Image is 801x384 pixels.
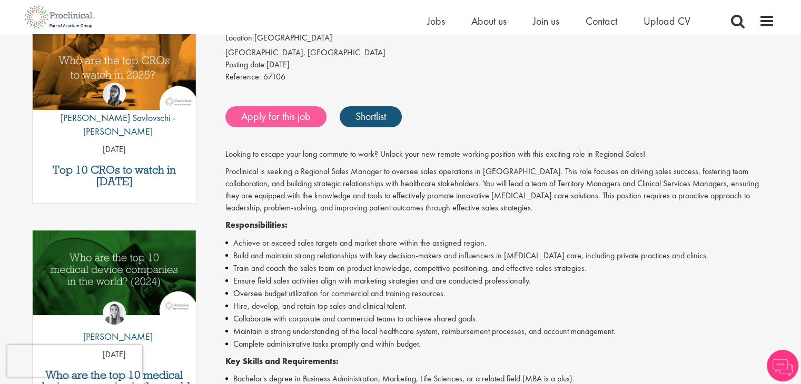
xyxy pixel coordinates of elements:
[225,166,775,214] p: Proclinical is seeking a Regional Sales Manager to oversee sales operations in [GEOGRAPHIC_DATA]....
[225,32,254,44] label: Location:
[33,111,196,138] p: [PERSON_NAME] Savlovschi - [PERSON_NAME]
[427,14,445,28] a: Jobs
[586,14,617,28] a: Contact
[767,350,798,381] img: Chatbot
[225,312,775,325] li: Collaborate with corporate and commercial teams to achieve shared goals.
[225,47,775,59] div: [GEOGRAPHIC_DATA], [GEOGRAPHIC_DATA]
[225,148,775,160] p: Looking to escape your long commute to work? Unlock your new remote working position with this ex...
[225,325,775,338] li: Maintain a strong understanding of the local healthcare system, reimbursement processes, and acco...
[225,32,775,47] li: [GEOGRAPHIC_DATA]
[225,275,775,287] li: Ensure field sales activities align with marketing strategies and are conducted professionally.
[225,338,775,350] li: Complete administrative tasks promptly and within budget.
[38,164,191,187] a: Top 10 CROs to watch in [DATE]
[263,71,285,82] span: 67106
[225,219,288,230] strong: Responsibilities:
[225,287,775,300] li: Oversee budget utilization for commercial and training resources.
[33,230,196,315] img: Top 10 Medical Device Companies 2024
[225,59,266,70] span: Posting date:
[225,106,327,127] a: Apply for this job
[33,144,196,156] p: [DATE]
[225,71,261,83] label: Reference:
[533,14,559,28] a: Join us
[75,330,153,343] p: [PERSON_NAME]
[644,14,690,28] a: Upload CV
[33,25,196,110] img: Top 10 CROs 2025 | Proclinical
[225,249,775,262] li: Build and maintain strong relationships with key decision-makers and influencers in [MEDICAL_DATA...
[225,300,775,312] li: Hire, develop, and retain top sales and clinical talent.
[103,83,126,106] img: Theodora Savlovschi - Wicks
[225,262,775,275] li: Train and coach the sales team on product knowledge, competitive positioning, and effective sales...
[471,14,507,28] a: About us
[225,356,339,367] strong: Key Skills and Requirements:
[33,83,196,143] a: Theodora Savlovschi - Wicks [PERSON_NAME] Savlovschi - [PERSON_NAME]
[103,301,126,325] img: Hannah Burke
[75,301,153,349] a: Hannah Burke [PERSON_NAME]
[225,237,775,249] li: Achieve or exceed sales targets and market share within the assigned region.
[7,345,142,377] iframe: reCAPTCHA
[340,106,402,127] a: Shortlist
[225,59,775,71] div: [DATE]
[33,230,196,324] a: Link to a post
